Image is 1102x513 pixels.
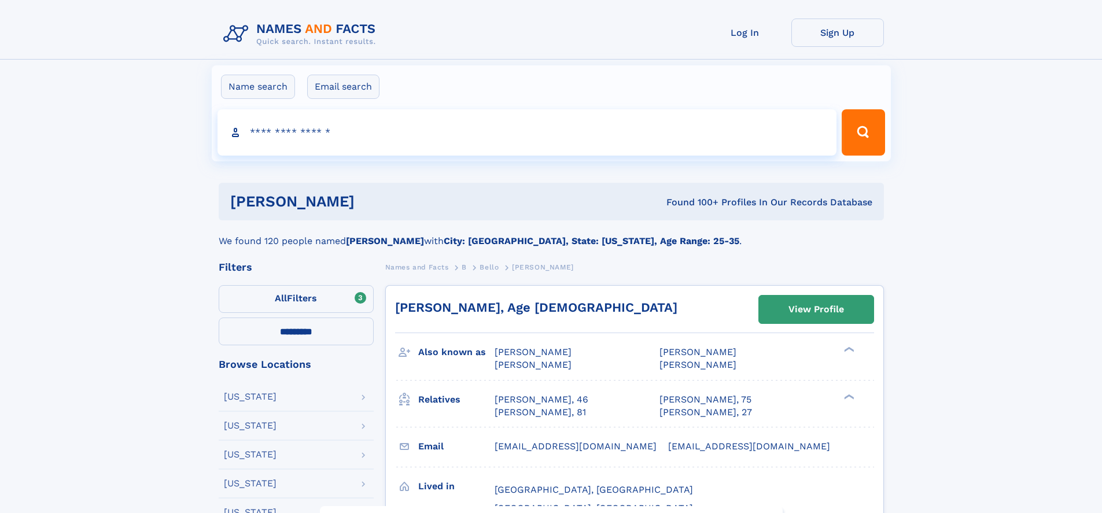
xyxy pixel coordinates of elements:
[230,194,511,209] h1: [PERSON_NAME]
[418,437,495,456] h3: Email
[307,75,379,99] label: Email search
[462,260,467,274] a: B
[224,450,277,459] div: [US_STATE]
[842,109,884,156] button: Search Button
[224,392,277,401] div: [US_STATE]
[418,390,495,409] h3: Relatives
[495,359,572,370] span: [PERSON_NAME]
[668,441,830,452] span: [EMAIL_ADDRESS][DOMAIN_NAME]
[759,296,874,323] a: View Profile
[512,263,574,271] span: [PERSON_NAME]
[346,235,424,246] b: [PERSON_NAME]
[659,359,736,370] span: [PERSON_NAME]
[841,393,855,400] div: ❯
[659,346,736,357] span: [PERSON_NAME]
[418,477,495,496] h3: Lived in
[495,406,586,419] a: [PERSON_NAME], 81
[219,19,385,50] img: Logo Names and Facts
[219,359,374,370] div: Browse Locations
[495,346,572,357] span: [PERSON_NAME]
[219,220,884,248] div: We found 120 people named with .
[275,293,287,304] span: All
[221,75,295,99] label: Name search
[480,260,499,274] a: Bello
[219,285,374,313] label: Filters
[395,300,677,315] a: [PERSON_NAME], Age [DEMOGRAPHIC_DATA]
[218,109,837,156] input: search input
[224,479,277,488] div: [US_STATE]
[219,262,374,272] div: Filters
[841,346,855,353] div: ❯
[659,393,751,406] a: [PERSON_NAME], 75
[385,260,449,274] a: Names and Facts
[480,263,499,271] span: Bello
[659,406,752,419] a: [PERSON_NAME], 27
[224,421,277,430] div: [US_STATE]
[791,19,884,47] a: Sign Up
[699,19,791,47] a: Log In
[788,296,844,323] div: View Profile
[444,235,739,246] b: City: [GEOGRAPHIC_DATA], State: [US_STATE], Age Range: 25-35
[495,393,588,406] a: [PERSON_NAME], 46
[462,263,467,271] span: B
[510,196,872,209] div: Found 100+ Profiles In Our Records Database
[418,342,495,362] h3: Also known as
[495,484,693,495] span: [GEOGRAPHIC_DATA], [GEOGRAPHIC_DATA]
[495,441,657,452] span: [EMAIL_ADDRESS][DOMAIN_NAME]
